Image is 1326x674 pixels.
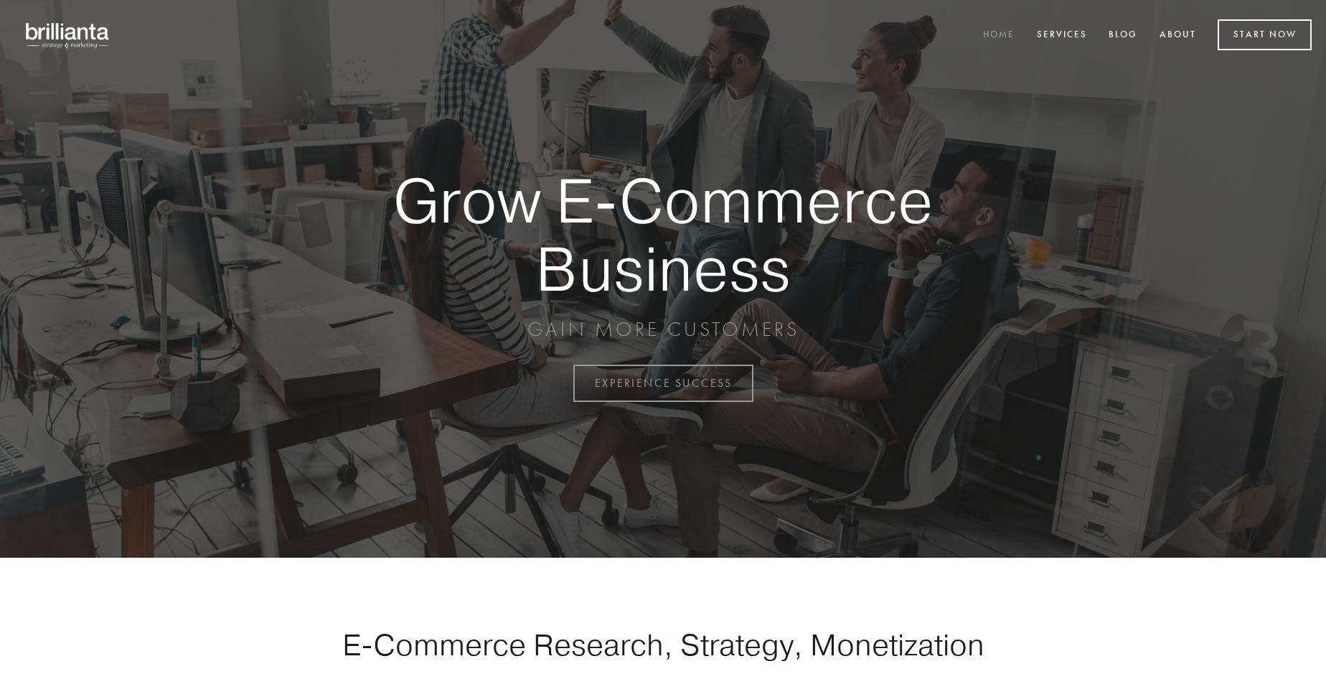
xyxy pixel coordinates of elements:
strong: Grow E-Commerce Business [343,167,983,302]
img: brillianta - research, strategy, marketing [14,14,122,56]
a: Services [1028,24,1096,47]
a: About [1150,24,1205,47]
a: Home [974,24,1024,47]
p: GAIN MORE CUSTOMERS [343,317,983,342]
a: EXPERIENCE SUCCESS [573,365,753,402]
a: Start Now [1218,19,1312,50]
h1: E-Commerce Research, Strategy, Monetization [297,627,1029,663]
a: Blog [1099,24,1147,47]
